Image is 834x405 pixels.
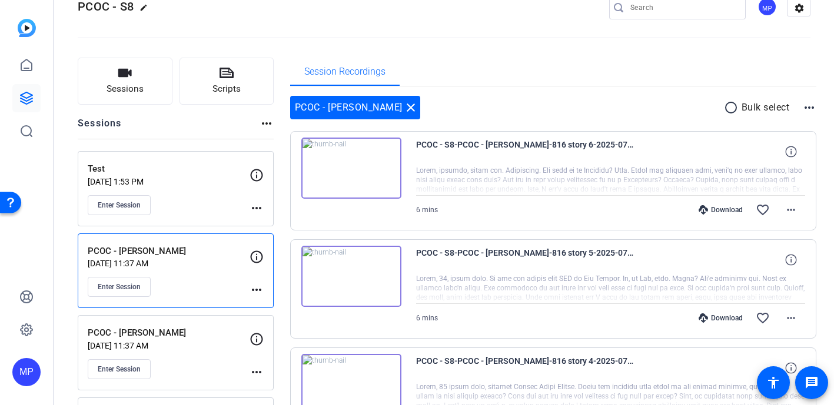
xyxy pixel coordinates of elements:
[784,311,798,325] mat-icon: more_horiz
[784,203,798,217] mat-icon: more_horiz
[301,246,401,307] img: thumb-nail
[416,246,634,274] span: PCOC - S8-PCOC - [PERSON_NAME]-816 story 5-2025-07-16-12-26-35-761-0
[88,195,151,215] button: Enter Session
[12,358,41,386] div: MP
[802,101,816,115] mat-icon: more_horiz
[766,376,780,390] mat-icon: accessibility
[630,1,736,15] input: Search
[404,101,418,115] mat-icon: close
[212,82,241,96] span: Scripts
[756,311,770,325] mat-icon: favorite_border
[88,177,250,186] p: [DATE] 1:53 PM
[416,314,438,322] span: 6 mins
[78,58,172,105] button: Sessions
[139,4,154,18] mat-icon: edit
[742,101,790,115] p: Bulk select
[290,96,420,119] div: PCOC - [PERSON_NAME]
[180,58,274,105] button: Scripts
[416,138,634,166] span: PCOC - S8-PCOC - [PERSON_NAME]-816 story 6-2025-07-16-12-32-53-196-0
[98,200,141,210] span: Enter Session
[18,19,36,37] img: blue-gradient.svg
[756,203,770,217] mat-icon: favorite_border
[304,67,386,76] span: Session Recordings
[250,201,264,215] mat-icon: more_horiz
[301,138,401,199] img: thumb-nail
[250,365,264,379] mat-icon: more_horiz
[416,206,438,214] span: 6 mins
[88,341,250,350] p: [DATE] 11:37 AM
[805,376,819,390] mat-icon: message
[78,116,122,139] h2: Sessions
[693,205,749,215] div: Download
[107,82,144,96] span: Sessions
[88,162,250,176] p: Test
[260,116,274,130] mat-icon: more_horiz
[693,313,749,323] div: Download
[416,354,634,382] span: PCOC - S8-PCOC - [PERSON_NAME]-816 story 4-2025-07-16-12-20-01-777-0
[98,282,141,292] span: Enter Session
[724,101,742,115] mat-icon: radio_button_unchecked
[98,364,141,374] span: Enter Session
[88,326,250,340] p: PCOC - [PERSON_NAME]
[88,245,250,258] p: PCOC - [PERSON_NAME]
[88,277,151,297] button: Enter Session
[250,283,264,297] mat-icon: more_horiz
[88,259,250,268] p: [DATE] 11:37 AM
[88,359,151,379] button: Enter Session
